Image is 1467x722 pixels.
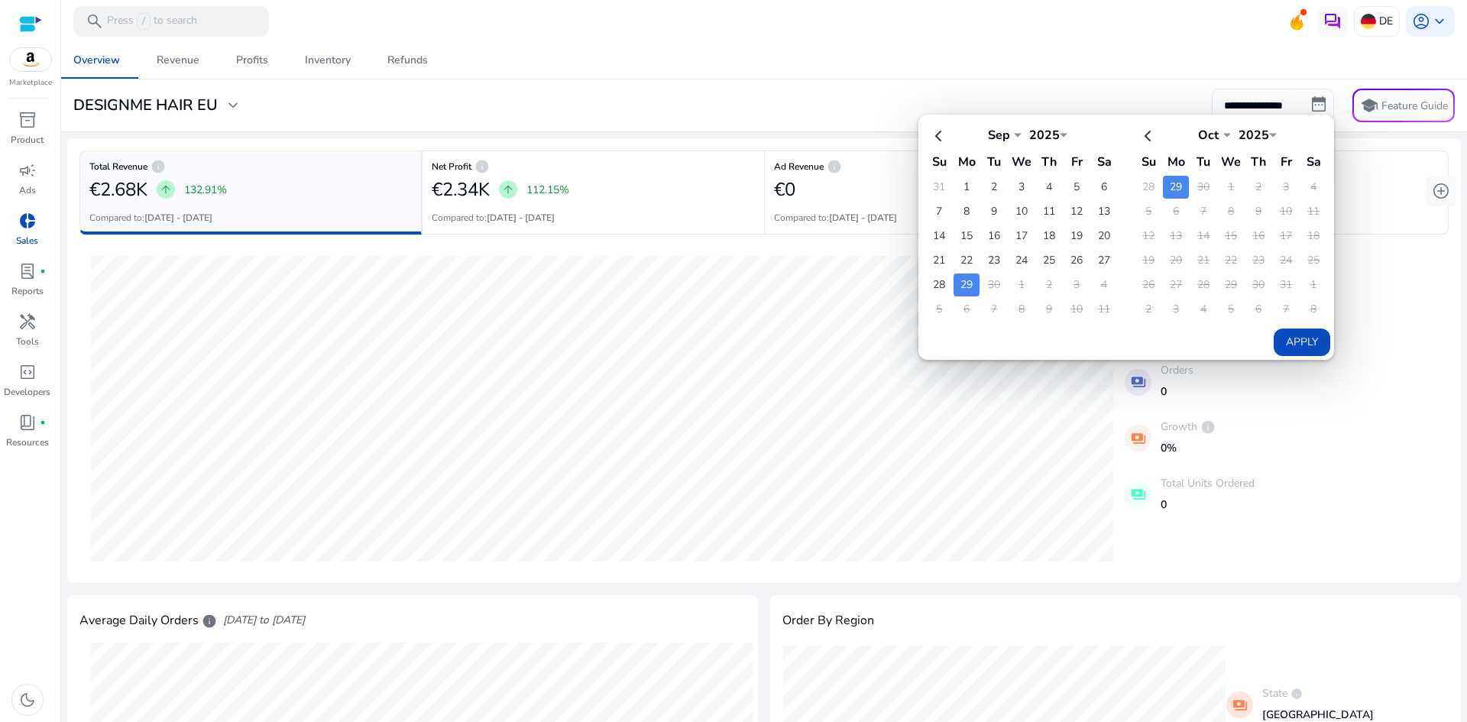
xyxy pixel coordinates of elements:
p: Compared to: [89,211,212,225]
span: info [1291,688,1303,700]
p: 0 [1161,384,1193,400]
p: Tools [16,335,39,348]
p: Developers [4,385,50,399]
span: lab_profile [18,262,37,280]
span: book_4 [18,413,37,432]
span: fiber_manual_record [40,419,46,426]
span: donut_small [18,212,37,230]
p: Press to search [107,13,197,30]
span: info [202,614,217,629]
p: Compared to: [432,211,555,225]
div: Inventory [305,55,351,66]
p: Growth [1161,419,1216,435]
p: 0% [1161,440,1216,456]
p: 112.15% [526,182,569,198]
div: Oct [1185,127,1231,144]
span: search [86,12,104,31]
span: fiber_manual_record [40,268,46,274]
p: DE [1379,8,1393,34]
span: school [1360,96,1378,115]
div: 2025 [1022,127,1067,144]
span: keyboard_arrow_down [1430,12,1449,31]
img: de.svg [1361,14,1376,29]
span: code_blocks [18,363,37,381]
p: State [1262,685,1374,701]
span: info [151,159,166,174]
h6: Ad Revenue [774,165,1097,168]
span: info [474,159,490,174]
div: Overview [73,55,120,66]
button: add_circle [1426,176,1456,206]
span: inventory_2 [18,111,37,129]
div: 2025 [1231,127,1277,144]
mat-icon: payments [1125,425,1151,452]
h4: Order By Region [782,614,874,628]
h4: Average Daily Orders [79,614,217,629]
mat-icon: payments [1226,691,1253,718]
span: expand_more [224,96,242,115]
span: campaign [18,161,37,180]
span: account_circle [1412,12,1430,31]
b: [DATE] - [DATE] [829,212,897,224]
button: schoolFeature Guide [1352,89,1455,122]
div: Profits [236,55,268,66]
mat-icon: payments [1125,369,1151,396]
img: amazon.svg [10,48,51,71]
div: Revenue [157,55,199,66]
span: arrow_upward [160,183,172,196]
b: [DATE] - [DATE] [487,212,555,224]
h6: Net Profit [432,165,755,168]
h6: Total Revenue [89,165,412,168]
h3: DESIGNME HAIR EU [73,96,218,115]
p: Total Units Ordered [1161,475,1255,491]
p: Product [11,133,44,147]
mat-icon: payments [1125,481,1151,508]
span: info [1200,419,1216,435]
button: Apply [1274,329,1330,356]
p: Orders [1161,362,1193,378]
span: add_circle [1432,182,1450,200]
span: handyman [18,312,37,331]
p: Compared to: [774,211,897,225]
span: / [137,13,151,30]
span: arrow_upward [502,183,514,196]
p: Feature Guide [1381,99,1448,114]
p: Reports [11,284,44,298]
h2: €2.68K [89,179,147,201]
p: 132.91% [184,182,227,198]
span: [DATE] to [DATE] [223,613,305,628]
div: Refunds [387,55,428,66]
p: Marketplace [9,77,52,89]
p: Ads [19,183,36,197]
b: [DATE] - [DATE] [144,212,212,224]
p: Sales [16,234,38,248]
span: dark_mode [18,691,37,709]
div: Sep [976,127,1022,144]
h2: €0 [774,179,795,201]
p: 0 [1161,497,1255,513]
p: Resources [6,435,49,449]
h2: €2.34K [432,179,490,201]
span: info [827,159,842,174]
